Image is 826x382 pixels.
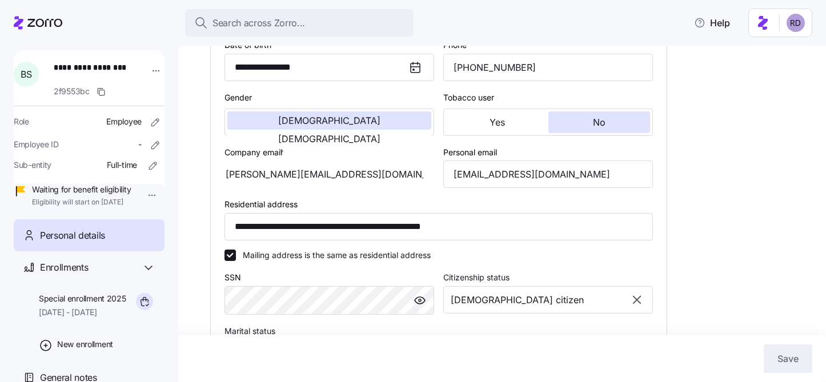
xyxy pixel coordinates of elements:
[777,352,799,365] span: Save
[138,139,142,150] span: -
[694,16,730,30] span: Help
[107,159,137,171] span: Full-time
[14,139,59,150] span: Employee ID
[57,339,113,350] span: New enrollment
[764,344,812,373] button: Save
[443,271,510,284] label: Citizenship status
[40,260,88,275] span: Enrollments
[787,14,805,32] img: 6d862e07fa9c5eedf81a4422c42283ac
[685,11,739,34] button: Help
[32,198,131,207] span: Eligibility will start on [DATE]
[39,293,126,304] span: Special enrollment 2025
[224,198,298,211] label: Residential address
[106,116,142,127] span: Employee
[185,9,414,37] button: Search across Zorro...
[278,134,380,143] span: [DEMOGRAPHIC_DATA]
[224,271,241,284] label: SSN
[224,91,252,104] label: Gender
[40,228,105,243] span: Personal details
[443,160,653,188] input: Email
[224,146,286,159] label: Company email
[490,118,505,127] span: Yes
[443,286,653,313] input: Select citizenship status
[224,325,275,337] label: Marital status
[32,184,131,195] span: Waiting for benefit eligibility
[212,16,305,30] span: Search across Zorro...
[236,250,431,261] label: Mailing address is the same as residential address
[443,54,653,81] input: Phone
[278,116,380,125] span: [DEMOGRAPHIC_DATA]
[39,307,126,318] span: [DATE] - [DATE]
[593,118,606,127] span: No
[443,91,494,104] label: Tobacco user
[21,70,31,79] span: B S
[443,146,497,159] label: Personal email
[14,116,29,127] span: Role
[54,86,90,97] span: 2f9553bc
[14,159,51,171] span: Sub-entity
